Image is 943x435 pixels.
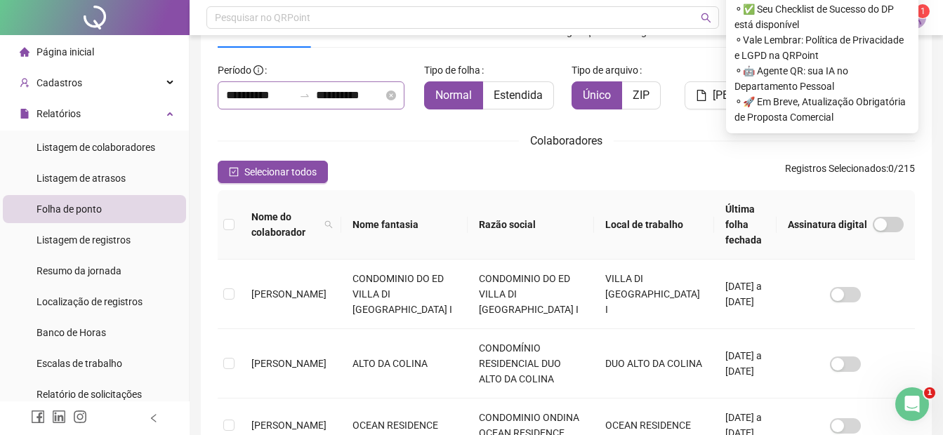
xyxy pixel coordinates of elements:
[322,206,336,243] span: search
[594,329,714,399] td: DUO ALTO DA COLINA
[251,420,327,431] span: [PERSON_NAME]
[37,77,82,88] span: Cadastros
[253,65,263,75] span: info-circle
[37,234,131,246] span: Listagem de registros
[468,329,594,399] td: CONDOMÍNIO RESIDENCIAL DUO ALTO DA COLINA
[714,329,777,399] td: [DATE] a [DATE]
[530,134,602,147] span: Colaboradores
[734,63,910,94] span: ⚬ 🤖 Agente QR: sua IA no Departamento Pessoal
[37,327,106,338] span: Banco de Horas
[734,1,910,32] span: ⚬ ✅ Seu Checklist de Sucesso do DP está disponível
[468,27,521,36] span: Assinaturas
[630,27,704,36] span: Regras alteradas
[299,90,310,101] span: to
[37,173,126,184] span: Listagem de atrasos
[341,190,468,260] th: Nome fantasia
[37,203,102,215] span: Folha de ponto
[244,164,317,180] span: Selecionar todos
[701,13,711,23] span: search
[685,81,808,109] button: [PERSON_NAME]
[468,260,594,329] td: CONDOMINIO DO ED VILLA DI [GEOGRAPHIC_DATA] I
[37,358,122,369] span: Escalas de trabalho
[20,78,29,88] span: user-add
[251,288,327,300] span: [PERSON_NAME]
[594,190,714,260] th: Local de trabalho
[714,260,777,329] td: [DATE] a [DATE]
[218,161,328,183] button: Selecionar todos
[37,296,143,307] span: Localização de registros
[734,94,910,125] span: ⚬ 🚀 Em Breve, Atualização Obrigatória de Proposta Comercial
[921,6,925,16] span: 1
[229,167,239,177] span: check-square
[594,260,714,329] td: VILLA DI [GEOGRAPHIC_DATA] I
[341,329,468,399] td: ALTO DA COLINA
[435,88,472,102] span: Normal
[713,87,797,104] span: [PERSON_NAME]
[37,108,81,119] span: Relatórios
[37,46,94,58] span: Página inicial
[788,217,867,232] span: Assinatura digital
[251,209,319,240] span: Nome do colaborador
[37,265,121,276] span: Resumo da jornada
[386,91,396,100] span: close-circle
[543,27,607,36] span: Configurações
[37,389,142,400] span: Relatório de solicitações
[251,358,327,369] span: [PERSON_NAME]
[299,90,310,101] span: swap-right
[895,387,929,421] iframe: Intercom live chat
[31,410,45,424] span: facebook
[734,32,910,63] span: ⚬ Vale Lembrar: Política de Privacidade e LGPD na QRPoint
[52,410,66,424] span: linkedin
[324,220,333,229] span: search
[37,142,155,153] span: Listagem de colaboradores
[20,109,29,119] span: file
[424,62,480,78] span: Tipo de folha
[785,161,915,183] span: : 0 / 215
[572,62,638,78] span: Tipo de arquivo
[785,163,886,174] span: Registros Selecionados
[468,190,594,260] th: Razão social
[20,47,29,57] span: home
[916,4,930,18] sup: Atualize o seu contato no menu Meus Dados
[73,410,87,424] span: instagram
[714,190,777,260] th: Última folha fechada
[341,260,468,329] td: CONDOMINIO DO ED VILLA DI [GEOGRAPHIC_DATA] I
[924,387,935,399] span: 1
[583,88,611,102] span: Único
[633,88,649,102] span: ZIP
[218,65,251,76] span: Período
[149,413,159,423] span: left
[494,88,543,102] span: Estendida
[696,90,707,101] span: file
